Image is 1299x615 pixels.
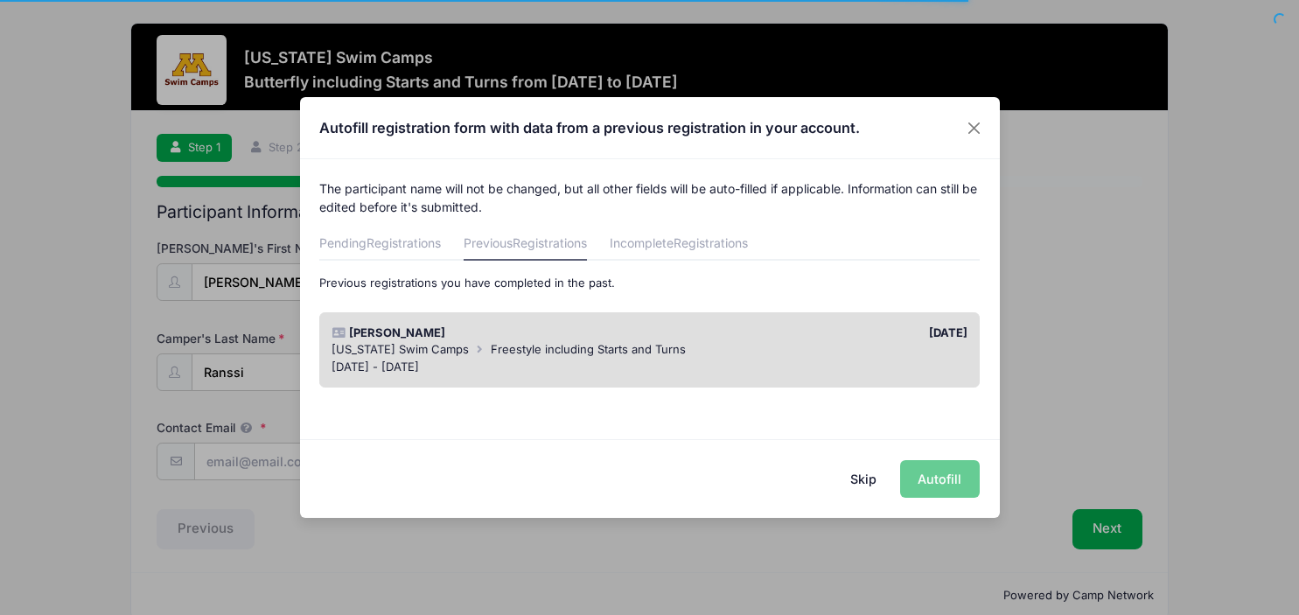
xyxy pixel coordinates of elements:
[491,342,686,356] span: Freestyle including Starts and Turns
[324,325,650,342] div: [PERSON_NAME]
[610,229,748,261] a: Incomplete
[832,460,894,498] button: Skip
[332,359,967,376] div: [DATE] - [DATE]
[367,235,441,250] span: Registrations
[319,229,441,261] a: Pending
[319,275,980,292] p: Previous registrations you have completed in the past.
[958,112,989,143] button: Close
[319,179,980,216] p: The participant name will not be changed, but all other fields will be auto-filled if applicable....
[332,342,469,356] span: [US_STATE] Swim Camps
[674,235,748,250] span: Registrations
[650,325,976,342] div: [DATE]
[464,229,587,261] a: Previous
[513,235,587,250] span: Registrations
[319,117,860,138] h4: Autofill registration form with data from a previous registration in your account.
